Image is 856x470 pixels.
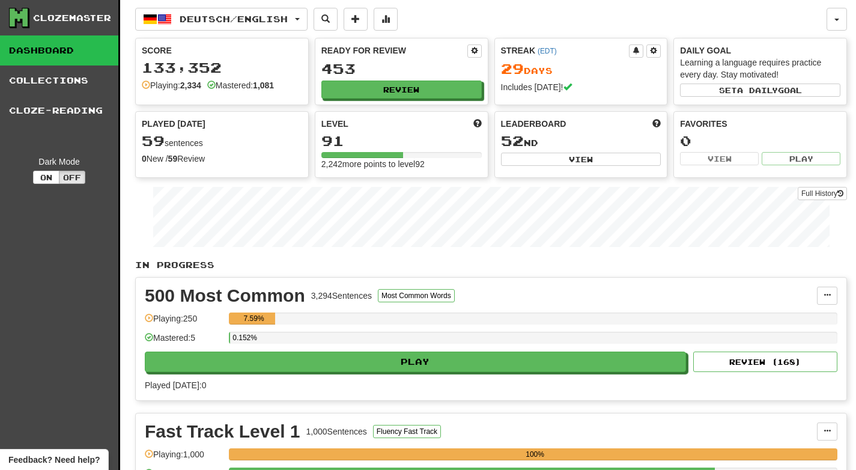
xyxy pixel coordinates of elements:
button: View [501,153,661,166]
p: In Progress [135,259,847,271]
span: Deutsch / English [180,14,288,24]
button: Review [321,81,482,99]
div: Day s [501,61,661,77]
button: Play [762,152,840,165]
button: Search sentences [314,8,338,31]
button: Deutsch/English [135,8,308,31]
button: Add sentence to collection [344,8,368,31]
strong: 59 [168,154,178,163]
div: Score [142,44,302,56]
div: 1,000 Sentences [306,426,367,438]
div: 453 [321,61,482,76]
button: Seta dailygoal [680,84,840,97]
div: Clozemaster [33,12,111,24]
div: New / Review [142,153,302,165]
div: Includes [DATE]! [501,81,661,93]
span: 29 [501,60,524,77]
div: sentences [142,133,302,149]
a: Full History [798,187,847,200]
button: Play [145,352,686,372]
span: 59 [142,132,165,149]
strong: 2,334 [180,81,201,90]
strong: 0 [142,154,147,163]
div: Ready for Review [321,44,467,56]
div: Streak [501,44,630,56]
div: Learning a language requires practice every day. Stay motivated! [680,56,840,81]
div: Daily Goal [680,44,840,56]
span: Played [DATE] [142,118,205,130]
button: Off [59,171,85,184]
strong: 1,081 [253,81,274,90]
div: Dark Mode [9,156,109,168]
div: Playing: [142,79,201,91]
div: nd [501,133,661,149]
div: 7.59% [232,313,275,325]
div: Mastered: [207,79,274,91]
span: Leaderboard [501,118,566,130]
div: Favorites [680,118,840,130]
span: Score more points to level up [473,118,482,130]
div: 0 [680,133,840,148]
button: View [680,152,759,165]
div: Playing: 250 [145,313,223,332]
div: 3,294 Sentences [311,290,372,302]
div: 2,242 more points to level 92 [321,158,482,170]
div: Fast Track Level 1 [145,423,300,441]
div: Mastered: 5 [145,332,223,352]
span: Open feedback widget [8,454,100,466]
span: Level [321,118,348,130]
a: (EDT) [538,47,557,55]
button: Most Common Words [378,289,455,302]
div: 133,352 [142,60,302,75]
button: On [33,171,59,184]
span: This week in points, UTC [652,118,661,130]
button: Review (168) [693,352,837,372]
div: 91 [321,133,482,148]
span: 52 [501,132,524,149]
button: More stats [374,8,398,31]
div: 500 Most Common [145,287,305,305]
div: 100% [232,448,837,460]
span: Played [DATE]: 0 [145,380,206,390]
div: Playing: 1,000 [145,448,223,468]
button: Fluency Fast Track [373,425,441,438]
span: a daily [737,86,778,94]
